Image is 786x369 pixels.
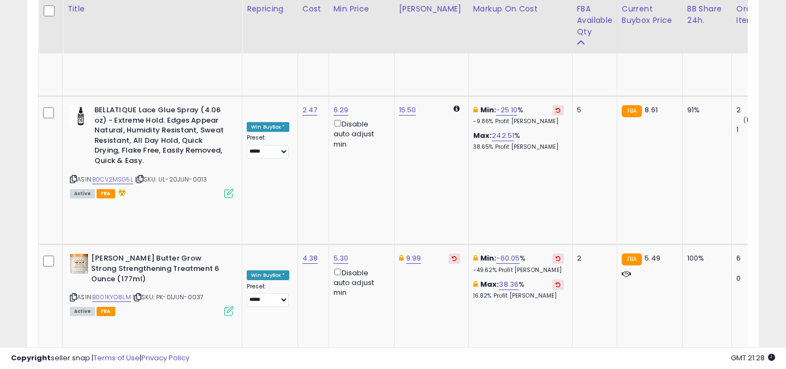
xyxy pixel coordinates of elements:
span: 5.49 [645,253,660,263]
div: Win BuyBox * [247,122,289,132]
a: -60.05 [496,253,520,264]
b: Min: [480,253,497,263]
div: ASIN: [70,253,234,314]
div: Disable auto adjust min [334,267,386,298]
span: All listings currently available for purchase on Amazon [70,189,95,198]
span: 8.61 [645,105,658,115]
b: Min: [480,105,497,115]
div: 6 [736,253,781,263]
b: Max: [480,279,499,289]
a: 4.38 [302,253,318,264]
p: 16.82% Profit [PERSON_NAME] [473,292,564,300]
div: 100% [687,253,723,263]
div: Preset: [247,134,289,159]
div: FBA Available Qty [577,3,612,38]
div: % [473,105,564,125]
a: B001KYO8LM [92,293,131,302]
a: 38.36 [499,279,519,290]
div: Cost [302,3,324,15]
small: FBA [622,105,642,117]
div: % [473,253,564,274]
img: 51zlJpUmLwL._SL40_.jpg [70,253,88,275]
div: Markup on Cost [473,3,568,15]
div: % [473,131,564,151]
a: Terms of Use [93,353,140,363]
a: B0CV2MSG5L [92,175,133,184]
span: All listings currently available for purchase on Amazon [70,307,95,316]
a: 15.50 [399,105,416,116]
div: ASIN: [70,105,234,197]
i: hazardous material [115,189,127,196]
small: (100%) [743,116,765,124]
div: BB Share 24h. [687,3,727,26]
b: BELLATIQUE Lace Glue Spray (4.06 oz) - Extreme Hold. Edges Appear Natural, Humidity Resistant, Sw... [94,105,227,168]
b: Max: [473,130,492,141]
span: | SKU: PK-01JUN-0037 [133,293,204,301]
div: Repricing [247,3,293,15]
span: FBA [97,307,115,316]
b: [PERSON_NAME] Butter Grow Strong Strengthening Treatment 6 Ounce (177ml) [91,253,224,287]
img: 41sofSNJJ8L._SL40_.jpg [70,105,92,127]
div: Win BuyBox * [247,270,289,280]
a: 5.30 [334,253,349,264]
div: Ordered Items [736,3,776,26]
div: 2 [736,105,781,115]
div: seller snap | | [11,353,189,364]
div: Min Price [334,3,390,15]
div: % [473,280,564,300]
small: FBA [622,253,642,265]
div: Preset: [247,283,289,307]
p: -49.62% Profit [PERSON_NAME] [473,267,564,274]
a: 9.99 [406,253,421,264]
div: Title [67,3,237,15]
strong: Copyright [11,353,51,363]
div: Disable auto adjust min [334,118,386,149]
a: 6.29 [334,105,349,116]
div: 5 [577,105,609,115]
span: | SKU: UL-20JUN-0013 [135,175,207,184]
div: Current Buybox Price [622,3,678,26]
div: [PERSON_NAME] [399,3,464,15]
span: 2025-10-7 21:28 GMT [731,353,775,363]
div: 1 [736,125,781,135]
div: 91% [687,105,723,115]
span: FBA [97,189,115,198]
p: 38.65% Profit [PERSON_NAME] [473,143,564,151]
a: -25.10 [496,105,517,116]
a: 2.47 [302,105,318,116]
p: -9.86% Profit [PERSON_NAME] [473,118,564,125]
a: 242.51 [492,130,514,141]
a: Privacy Policy [141,353,189,363]
div: 0 [736,274,781,283]
div: 2 [577,253,609,263]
